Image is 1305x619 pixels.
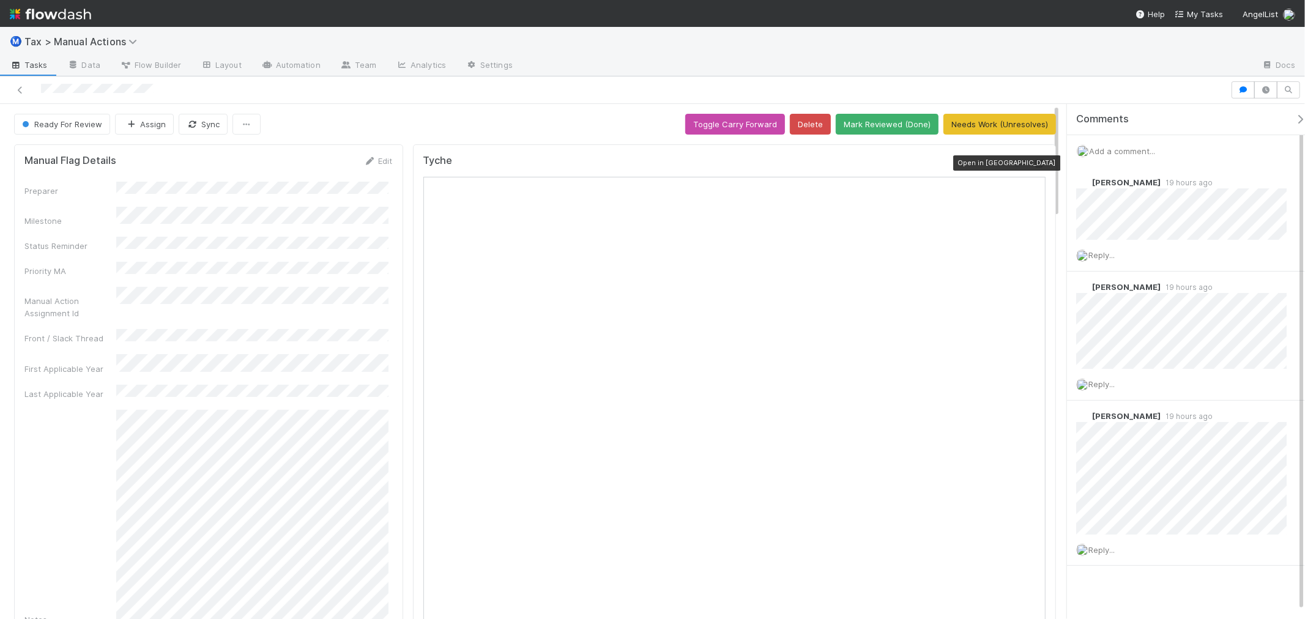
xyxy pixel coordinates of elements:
span: Reply... [1088,379,1115,389]
span: Reply... [1088,250,1115,260]
img: avatar_55a2f090-1307-4765-93b4-f04da16234ba.png [1077,145,1089,157]
a: Docs [1252,56,1305,76]
img: avatar_d45d11ee-0024-4901-936f-9df0a9cc3b4e.png [1076,176,1088,188]
span: Tax > Manual Actions [24,35,143,48]
span: AngelList [1243,9,1278,19]
a: Team [330,56,386,76]
div: Help [1136,8,1165,20]
button: Delete [790,114,831,135]
div: Last Applicable Year [24,388,116,400]
a: Settings [456,56,522,76]
div: Priority MA [24,265,116,277]
div: Preparer [24,185,116,197]
span: Reply... [1088,545,1115,555]
span: 19 hours ago [1161,283,1213,292]
h5: Manual Flag Details [24,155,116,167]
a: Edit [364,156,393,166]
div: Status Reminder [24,240,116,252]
img: avatar_55a2f090-1307-4765-93b4-f04da16234ba.png [1076,379,1088,391]
a: Automation [251,56,330,76]
span: [PERSON_NAME] [1092,411,1161,421]
button: Needs Work (Unresolves) [943,114,1056,135]
a: My Tasks [1175,8,1223,20]
span: [PERSON_NAME] [1092,282,1161,292]
div: Milestone [24,215,116,227]
button: Toggle Carry Forward [685,114,785,135]
img: logo-inverted-e16ddd16eac7371096b0.svg [10,4,91,24]
span: 19 hours ago [1161,412,1213,421]
div: First Applicable Year [24,363,116,375]
button: Sync [179,114,228,135]
span: My Tasks [1175,9,1223,19]
span: [PERSON_NAME] [1092,177,1161,187]
img: avatar_55a2f090-1307-4765-93b4-f04da16234ba.png [1076,544,1088,556]
img: avatar_d45d11ee-0024-4901-936f-9df0a9cc3b4e.png [1076,410,1088,422]
button: Mark Reviewed (Done) [836,114,939,135]
img: avatar_d45d11ee-0024-4901-936f-9df0a9cc3b4e.png [1076,281,1088,293]
div: Front / Slack Thread [24,332,116,344]
span: Ⓜ️ [10,36,22,46]
div: Manual Action Assignment Id [24,295,116,319]
span: 19 hours ago [1161,178,1213,187]
h5: Tyche [423,155,453,167]
span: Tasks [10,59,48,71]
button: Assign [115,114,174,135]
img: avatar_55a2f090-1307-4765-93b4-f04da16234ba.png [1076,250,1088,262]
a: Flow Builder [110,56,191,76]
a: Layout [191,56,251,76]
a: Data [58,56,110,76]
span: Comments [1076,113,1129,125]
span: Flow Builder [120,59,181,71]
span: Add a comment... [1089,146,1155,156]
img: avatar_55a2f090-1307-4765-93b4-f04da16234ba.png [1283,9,1295,21]
a: Analytics [386,56,456,76]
